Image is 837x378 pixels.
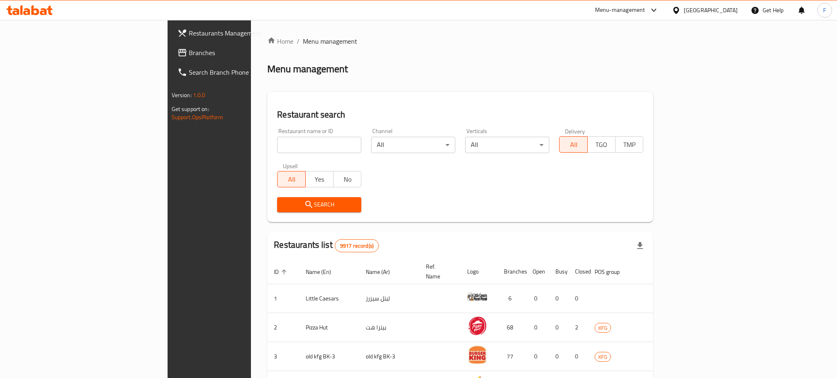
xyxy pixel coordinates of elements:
span: POS group [595,267,630,277]
th: Open [526,259,549,284]
button: All [277,171,305,187]
td: old kfg BK-3 [299,342,359,371]
td: Pizza Hut [299,313,359,342]
span: All [281,173,302,185]
button: Search [277,197,361,212]
span: KFG [595,323,611,333]
td: 0 [549,284,568,313]
td: 0 [568,284,588,313]
span: No [337,173,358,185]
td: 0 [549,342,568,371]
img: Pizza Hut [467,316,488,336]
td: بيتزا هت [359,313,419,342]
button: TGO [587,136,615,153]
span: Yes [309,173,330,185]
td: 2 [568,313,588,342]
span: Branches [189,48,301,58]
a: Support.OpsPlatform [172,112,224,122]
nav: breadcrumb [267,36,653,46]
label: Delivery [565,128,585,134]
th: Busy [549,259,568,284]
td: 0 [549,313,568,342]
span: TGO [591,139,612,151]
td: 0 [526,342,549,371]
span: TMP [619,139,640,151]
input: Search for restaurant name or ID.. [277,137,361,153]
td: 0 [568,342,588,371]
img: Little Caesars [467,287,488,307]
td: 68 [497,313,526,342]
a: Search Branch Phone [171,62,307,82]
td: 0 [526,313,549,342]
td: ليتل سيزرز [359,284,419,313]
div: Menu-management [595,5,645,15]
span: Name (Ar) [366,267,401,277]
td: 6 [497,284,526,313]
td: 0 [526,284,549,313]
td: 77 [497,342,526,371]
div: All [371,137,455,153]
th: Branches [497,259,526,284]
span: Menu management [303,36,357,46]
span: 9917 record(s) [335,242,378,250]
h2: Restaurants list [274,239,379,252]
th: Closed [568,259,588,284]
span: Restaurants Management [189,28,301,38]
div: [GEOGRAPHIC_DATA] [684,6,738,15]
a: Branches [171,43,307,62]
th: Logo [461,259,497,284]
td: Little Caesars [299,284,359,313]
a: Restaurants Management [171,23,307,43]
span: F [823,6,826,15]
span: Search [284,200,355,210]
button: TMP [615,136,643,153]
button: Yes [305,171,333,187]
span: ID [274,267,289,277]
div: Total records count [335,239,379,252]
h2: Menu management [267,62,348,76]
button: All [559,136,587,153]
div: Export file [630,236,650,256]
span: Search Branch Phone [189,67,301,77]
img: old kfg BK-3 [467,345,488,365]
span: All [563,139,584,151]
button: No [333,171,361,187]
span: Name (En) [306,267,342,277]
span: KFG [595,352,611,362]
span: 1.0.0 [193,90,206,100]
td: old kfg BK-3 [359,342,419,371]
span: Version: [172,90,192,100]
div: All [465,137,549,153]
span: Get support on: [172,104,209,114]
span: Ref. Name [426,262,451,281]
label: Upsell [283,163,298,169]
h2: Restaurant search [277,109,643,121]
